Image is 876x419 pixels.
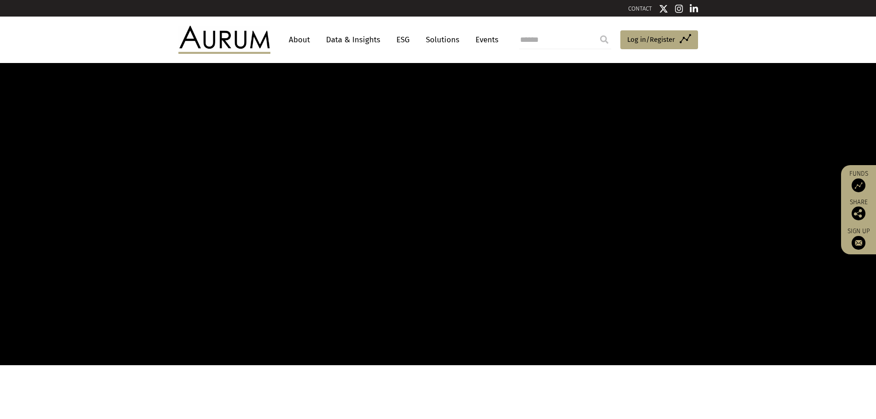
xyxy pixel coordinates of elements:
a: Sign up [846,227,871,250]
a: CONTACT [628,5,652,12]
input: Submit [595,30,613,49]
a: ESG [392,31,414,48]
div: Share [846,199,871,220]
a: Log in/Register [620,30,698,50]
img: Twitter icon [659,4,668,13]
span: Log in/Register [627,34,675,45]
img: Access Funds [852,178,865,192]
img: Instagram icon [675,4,683,13]
a: Solutions [421,31,464,48]
a: Events [471,31,498,48]
a: Funds [846,170,871,192]
a: Data & Insights [321,31,385,48]
a: About [284,31,315,48]
img: Linkedin icon [690,4,698,13]
img: Share this post [852,207,865,220]
img: Aurum [178,26,270,53]
img: Sign up to our newsletter [852,236,865,250]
